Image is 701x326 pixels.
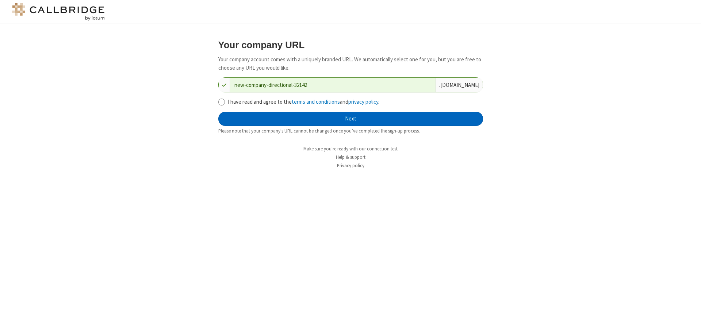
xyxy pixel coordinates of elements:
img: logo@2x.png [11,3,106,20]
button: Next [218,112,483,126]
a: Help & support [336,154,365,160]
label: I have read and agree to the and . [228,98,483,106]
div: . [DOMAIN_NAME] [436,78,483,92]
p: Your company account comes with a uniquely branded URL. We automatically select one for you, but ... [218,55,483,72]
h3: Your company URL [218,40,483,50]
a: terms and conditions [292,98,340,105]
a: Make sure you're ready with our connection test [303,146,398,152]
input: Company URL [230,78,436,92]
div: Please note that your company's URL cannot be changed once you’ve completed the sign-up process. [218,127,483,134]
a: Privacy policy [337,162,364,169]
a: privacy policy [348,98,378,105]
